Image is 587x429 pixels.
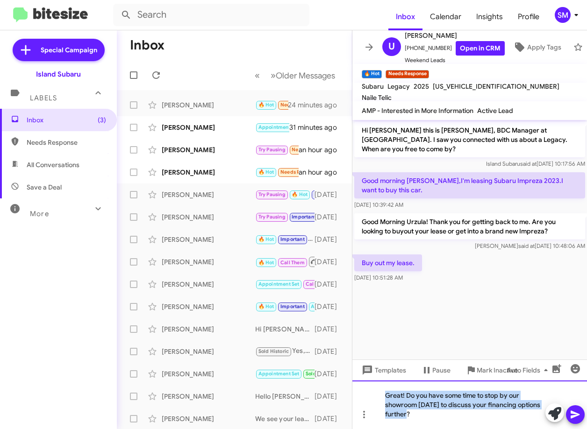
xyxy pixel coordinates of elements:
button: Previous [249,66,265,85]
div: [PERSON_NAME] [162,100,255,110]
span: said at [520,160,537,167]
span: AMP - Interested in More Information [362,106,473,115]
span: 🔥 Hot [258,169,274,175]
div: That's great to hear! Are you available to stop by this weekend to finalize your deal? [255,256,315,267]
input: Search [113,4,309,26]
div: [DATE] [315,235,344,244]
div: [DATE] [315,190,344,199]
small: Needs Response [386,70,429,78]
button: Next [265,66,341,85]
div: [DATE] [315,280,344,289]
div: [PERSON_NAME] [162,123,255,132]
span: « [255,70,260,81]
span: Weekend Leads [405,56,505,65]
span: Try Pausing [258,191,286,197]
div: [PERSON_NAME] [162,324,255,334]
span: 🔥 Hot [258,102,274,108]
a: Insights [469,3,510,30]
div: [PERSON_NAME] [162,347,255,356]
a: Profile [510,3,547,30]
div: [DATE] [315,212,344,222]
button: Pause [414,362,458,379]
h1: Inbox [130,38,165,53]
span: Mark Inactive [477,362,518,379]
div: [DATE] [315,324,344,334]
div: We see your lease is coming up soon, when are you available to come in to go over your options? [255,414,315,423]
div: [DATE] [315,369,344,379]
span: [US_VEHICLE_IDENTIFICATION_NUMBER] [433,82,559,91]
p: Hi [PERSON_NAME] this is [PERSON_NAME], BDC Manager at [GEOGRAPHIC_DATA]. I saw you connected wit... [354,122,585,157]
span: Pause [432,362,451,379]
div: Ok [255,211,315,222]
button: SM [547,7,577,23]
small: 🔥 Hot [362,70,382,78]
button: Templates [352,362,414,379]
span: Auto Fields [507,362,551,379]
span: Save a Deal [27,183,62,192]
div: [PERSON_NAME] [162,414,255,423]
div: Great! We look forward to seeing you then. Have a great weekend! [255,234,315,245]
span: Appointment Set [258,281,300,287]
div: [PERSON_NAME] [162,392,255,401]
div: [PERSON_NAME] [162,235,255,244]
span: More [30,210,49,218]
span: Legacy [387,82,410,91]
a: Inbox [388,3,422,30]
span: 🔥 Hot [258,303,274,309]
div: Island Subaru [36,70,81,79]
a: Open in CRM [456,41,505,56]
div: Okay I'll put you in tentatively for [DATE] 4:20 we will confirm [DATE] morning with you! [255,189,315,200]
div: [DATE] [315,302,344,311]
div: [PERSON_NAME] [162,257,255,267]
div: [DATE] [315,347,344,356]
div: Never mind I'll let you know [255,144,299,155]
span: 🔥 Hot [292,191,308,197]
div: [DATE] [315,392,344,401]
span: Important [280,236,305,242]
span: Templates [360,362,406,379]
div: Great! Do you have some time to stop by our showroom [DATE] to discuss your financing options fur... [352,380,587,429]
span: said at [518,242,535,249]
div: 31 minutes ago [289,123,344,132]
span: Older Messages [276,70,335,81]
span: » [271,70,276,81]
span: Call Them [280,260,305,266]
p: Good morning [PERSON_NAME],I'm leasing Subaru Impreza 2023.I want to buy this car. [354,172,585,198]
div: Buy out my lease. [255,99,288,110]
span: Inbox [27,115,106,125]
span: Naile Telic [362,93,392,102]
span: Call Them [306,281,330,287]
span: [PERSON_NAME] [405,30,505,41]
span: Special Campaign [41,45,97,55]
div: an hour ago [299,168,344,177]
span: Appointment Set [258,124,300,130]
span: Needs Response [27,138,106,147]
a: Special Campaign [13,39,105,61]
span: Try Pausing [258,147,286,153]
div: Hello [PERSON_NAME]! Thankyou for getting back to me. I am so sorry to hear that you had a less t... [255,392,315,401]
span: Subaru [362,82,384,91]
div: [DATE] [315,414,344,423]
div: [PERSON_NAME] [162,190,255,199]
span: [PHONE_NUMBER] [405,41,505,56]
span: Needs Response [280,102,320,108]
button: Apply Tags [505,39,569,56]
div: [PERSON_NAME] [162,280,255,289]
div: Hi [PERSON_NAME]! Thank you for getting back to me. I would love to assist you with getting into ... [255,324,315,334]
span: Needs Response [292,147,331,153]
nav: Page navigation example [250,66,341,85]
a: Calendar [422,3,469,30]
span: Appointment Set [311,303,352,309]
div: [DATE] [315,257,344,267]
div: an hour ago [299,145,344,155]
span: [PERSON_NAME] [DATE] 10:48:06 AM [475,242,585,249]
button: Mark Inactive [458,362,525,379]
span: 🔥 Hot [258,236,274,242]
div: Thanks! A little embarrassing because I thought this was the number lol. Enjoy the day and I will [255,368,315,379]
div: [PERSON_NAME], thank you for getting back to me! I completely understand, we are here for you whe... [255,279,315,289]
span: Island Subaru [DATE] 10:17:56 AM [486,160,585,167]
span: Important [314,191,338,197]
div: Good morning. I'm no longer interest in purchasing a vehicle. I will contact you if when I am [255,122,289,133]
